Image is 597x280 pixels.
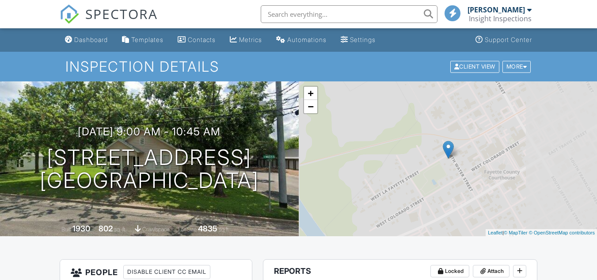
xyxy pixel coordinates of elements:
[123,265,210,279] div: Disable Client CC Email
[485,36,532,43] div: Support Center
[219,226,230,233] span: sq.ft.
[486,229,597,237] div: |
[60,12,158,31] a: SPECTORA
[188,36,216,43] div: Contacts
[72,224,90,233] div: 1930
[449,63,502,69] a: Client View
[174,32,219,48] a: Contacts
[304,100,317,113] a: Zoom out
[61,32,111,48] a: Dashboard
[178,226,197,233] span: Lot Size
[468,5,525,14] div: [PERSON_NAME]
[78,126,221,138] h3: [DATE] 9:00 am - 10:45 am
[304,87,317,100] a: Zoom in
[226,32,266,48] a: Metrics
[273,32,330,48] a: Automations (Basic)
[287,36,327,43] div: Automations
[60,4,79,24] img: The Best Home Inspection Software - Spectora
[65,59,532,74] h1: Inspection Details
[337,32,379,48] a: Settings
[488,230,502,235] a: Leaflet
[61,226,71,233] span: Built
[99,224,113,233] div: 802
[142,226,170,233] span: crawlspace
[40,146,259,193] h1: [STREET_ADDRESS] [GEOGRAPHIC_DATA]
[74,36,108,43] div: Dashboard
[450,61,499,73] div: Client View
[472,32,536,48] a: Support Center
[118,32,167,48] a: Templates
[502,61,531,73] div: More
[239,36,262,43] div: Metrics
[529,230,595,235] a: © OpenStreetMap contributors
[114,226,126,233] span: sq. ft.
[261,5,437,23] input: Search everything...
[198,224,217,233] div: 4835
[350,36,376,43] div: Settings
[469,14,532,23] div: Insight Inspections
[131,36,164,43] div: Templates
[504,230,528,235] a: © MapTiler
[85,4,158,23] span: SPECTORA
